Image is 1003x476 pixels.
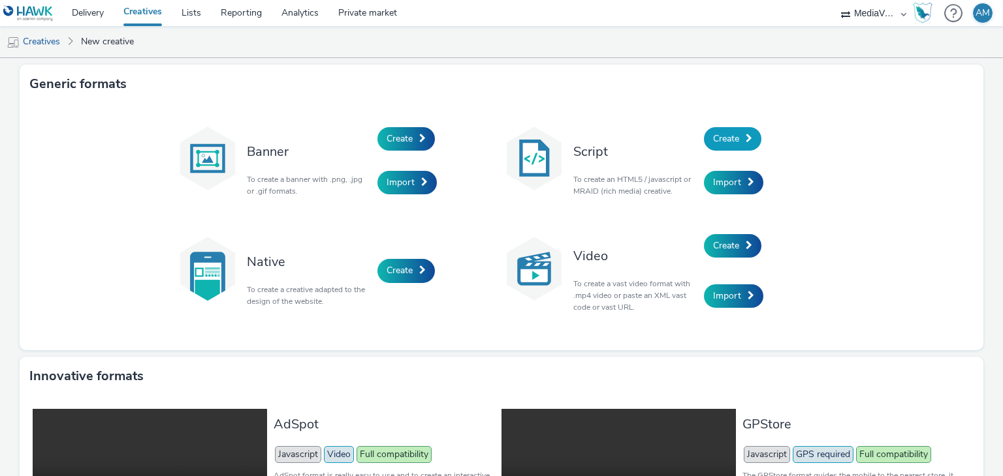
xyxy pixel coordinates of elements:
[713,132,739,145] span: Create
[275,446,321,463] span: Javascript
[324,446,354,463] span: Video
[913,3,932,23] img: Hawk Academy
[742,415,964,433] h3: GPStore
[247,284,371,307] p: To create a creative adapted to the design of the website.
[7,36,20,49] img: mobile
[713,176,741,188] span: Import
[704,284,763,308] a: Import
[247,143,371,160] h3: Banner
[713,290,741,302] span: Import
[74,26,140,57] a: New creative
[704,171,763,194] a: Import
[573,278,697,313] p: To create a vast video format with .mp4 video or paste an XML vast code or vast URL.
[573,143,697,160] h3: Script
[377,127,435,151] a: Create
[573,247,697,265] h3: Video
[175,126,240,191] img: banner.svg
[29,366,144,386] h3: Innovative formats
[387,176,415,188] span: Import
[744,446,790,463] span: Javascript
[913,3,938,23] a: Hawk Academy
[3,5,54,22] img: undefined Logo
[976,3,990,23] div: AM
[501,126,567,191] img: code.svg
[29,74,127,94] h3: Generic formats
[713,239,739,252] span: Create
[856,446,931,463] span: Full compatibility
[573,173,697,197] p: To create an HTML5 / javascript or MRAID (rich media) creative.
[387,264,413,276] span: Create
[501,236,567,301] img: video.svg
[357,446,432,463] span: Full compatibility
[247,173,371,197] p: To create a banner with .png, .jpg or .gif formats.
[175,236,240,301] img: native.svg
[377,259,435,282] a: Create
[387,132,413,145] span: Create
[377,171,437,194] a: Import
[274,415,495,433] h3: AdSpot
[247,253,371,271] h3: Native
[793,446,853,463] span: GPS required
[704,234,761,258] a: Create
[704,127,761,151] a: Create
